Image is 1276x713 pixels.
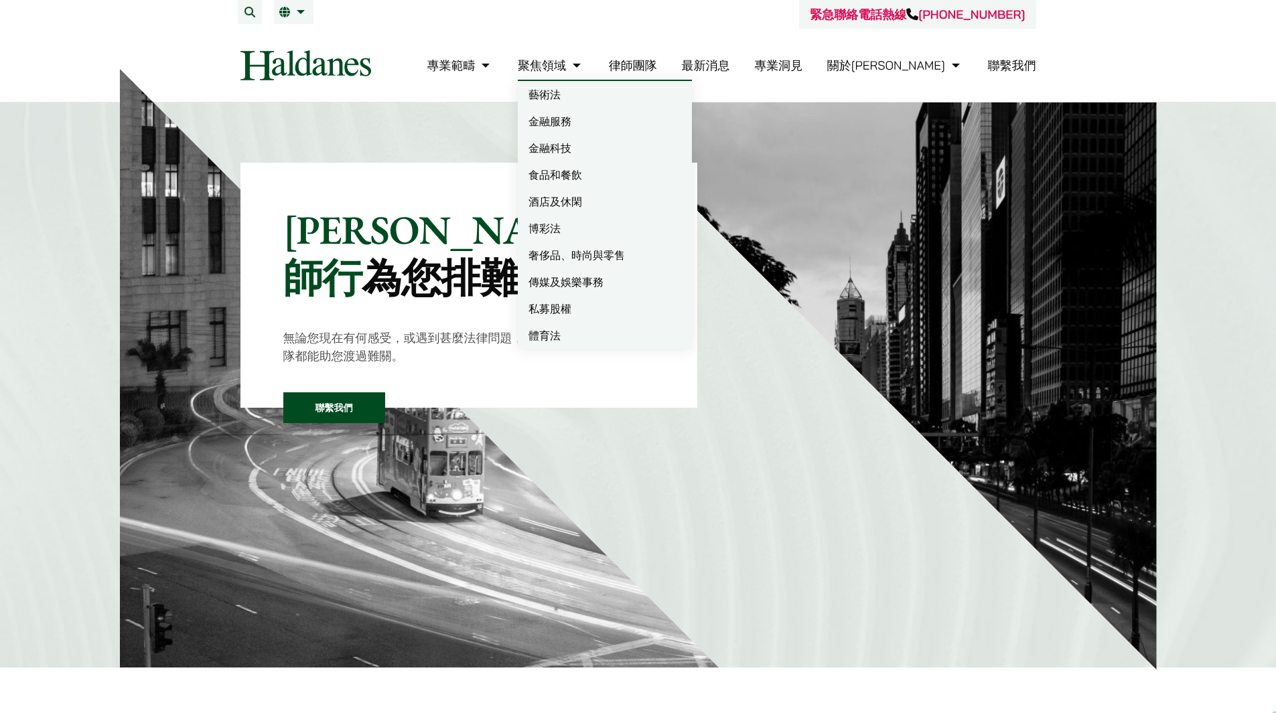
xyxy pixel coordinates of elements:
img: Logo of Haldanes [240,50,371,80]
a: 金融服務 [518,108,692,135]
a: 私募股權 [518,295,692,322]
a: 傳媒及娛樂事務 [518,268,692,295]
a: 緊急聯絡電話熱線[PHONE_NUMBER] [810,7,1025,22]
a: 博彩法 [518,215,692,242]
a: 繁 [279,7,308,17]
a: 最新消息 [681,58,729,73]
a: 酒店及休閑 [518,188,692,215]
a: 藝術法 [518,81,692,108]
a: 聯繫我們 [283,392,385,423]
p: 無論您現在有何感受，或遇到甚麼法律問題，我們屢獲殊榮的律師團隊都能助您渡過難關。 [283,329,655,365]
a: 律師團隊 [609,58,657,73]
a: 關於何敦 [827,58,963,73]
a: 食品和餐飲 [518,161,692,188]
p: [PERSON_NAME]律師行 [283,206,655,302]
a: 聚焦領域 [518,58,584,73]
a: 體育法 [518,322,692,349]
a: 金融科技 [518,135,692,161]
a: 專業洞見 [754,58,802,73]
a: 聯繫我們 [988,58,1036,73]
a: 奢侈品、時尚與零售 [518,242,692,268]
mark: 為您排難解紛 [362,252,598,304]
a: 專業範疇 [427,58,493,73]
